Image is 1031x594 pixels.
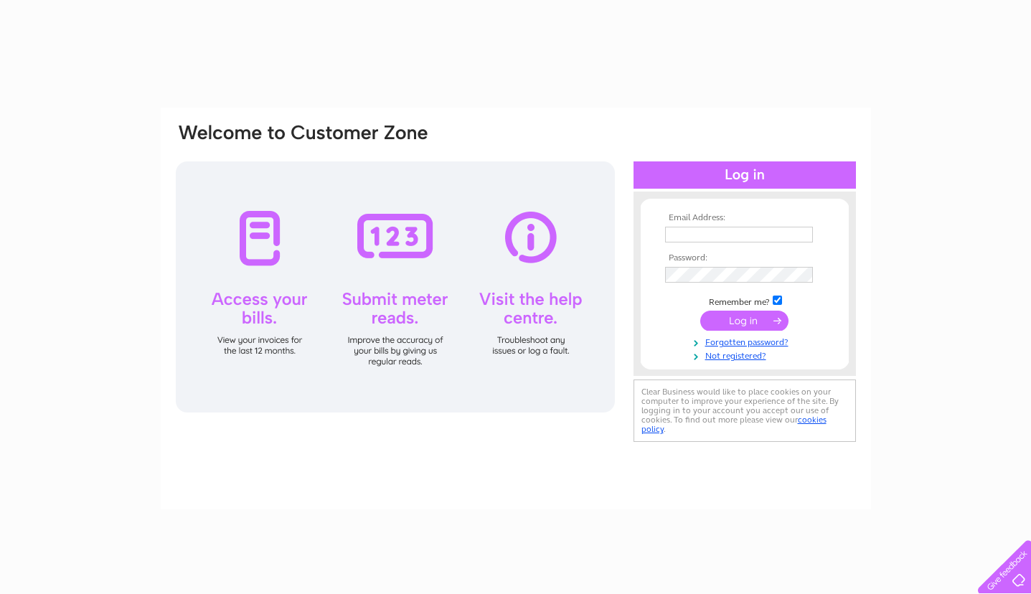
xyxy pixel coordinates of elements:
[662,253,828,263] th: Password:
[700,311,788,331] input: Submit
[662,293,828,308] td: Remember me?
[665,334,828,348] a: Forgotten password?
[641,415,827,434] a: cookies policy
[634,379,856,442] div: Clear Business would like to place cookies on your computer to improve your experience of the sit...
[662,213,828,223] th: Email Address:
[665,348,828,362] a: Not registered?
